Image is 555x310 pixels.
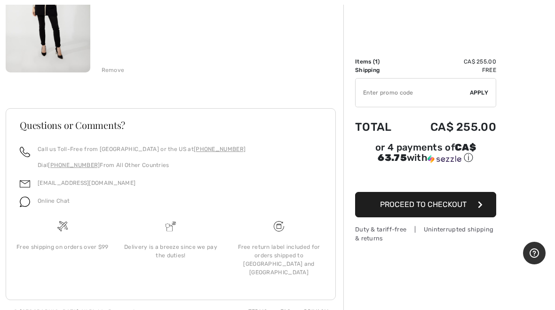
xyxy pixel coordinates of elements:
[355,66,405,74] td: Shipping
[194,146,246,152] a: [PHONE_NUMBER]
[274,221,284,231] img: Free shipping on orders over $99
[428,155,461,163] img: Sezzle
[16,243,109,251] div: Free shipping on orders over $99
[20,197,30,207] img: chat
[38,145,246,153] p: Call us Toll-Free from [GEOGRAPHIC_DATA] or the US at
[405,66,496,74] td: Free
[48,162,100,168] a: [PHONE_NUMBER]
[57,221,68,231] img: Free shipping on orders over $99
[355,192,496,217] button: Proceed to Checkout
[166,221,176,231] img: Delivery is a breeze since we pay the duties!
[355,57,405,66] td: Items ( )
[523,242,546,265] iframe: Opens a widget where you can find more information
[378,142,476,163] span: CA$ 63.75
[20,120,322,130] h3: Questions or Comments?
[355,143,496,167] div: or 4 payments ofCA$ 63.75withSezzle Click to learn more about Sezzle
[355,167,496,189] iframe: PayPal-paypal
[356,79,470,107] input: Promo code
[102,66,125,74] div: Remove
[405,111,496,143] td: CA$ 255.00
[38,198,70,204] span: Online Chat
[355,111,405,143] td: Total
[470,88,489,97] span: Apply
[38,180,135,186] a: [EMAIL_ADDRESS][DOMAIN_NAME]
[375,58,378,65] span: 1
[38,161,246,169] p: Dial From All Other Countries
[380,200,467,209] span: Proceed to Checkout
[124,243,217,260] div: Delivery is a breeze since we pay the duties!
[355,225,496,243] div: Duty & tariff-free | Uninterrupted shipping & returns
[355,143,496,164] div: or 4 payments of with
[405,57,496,66] td: CA$ 255.00
[232,243,325,277] div: Free return label included for orders shipped to [GEOGRAPHIC_DATA] and [GEOGRAPHIC_DATA]
[20,179,30,189] img: email
[20,147,30,157] img: call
